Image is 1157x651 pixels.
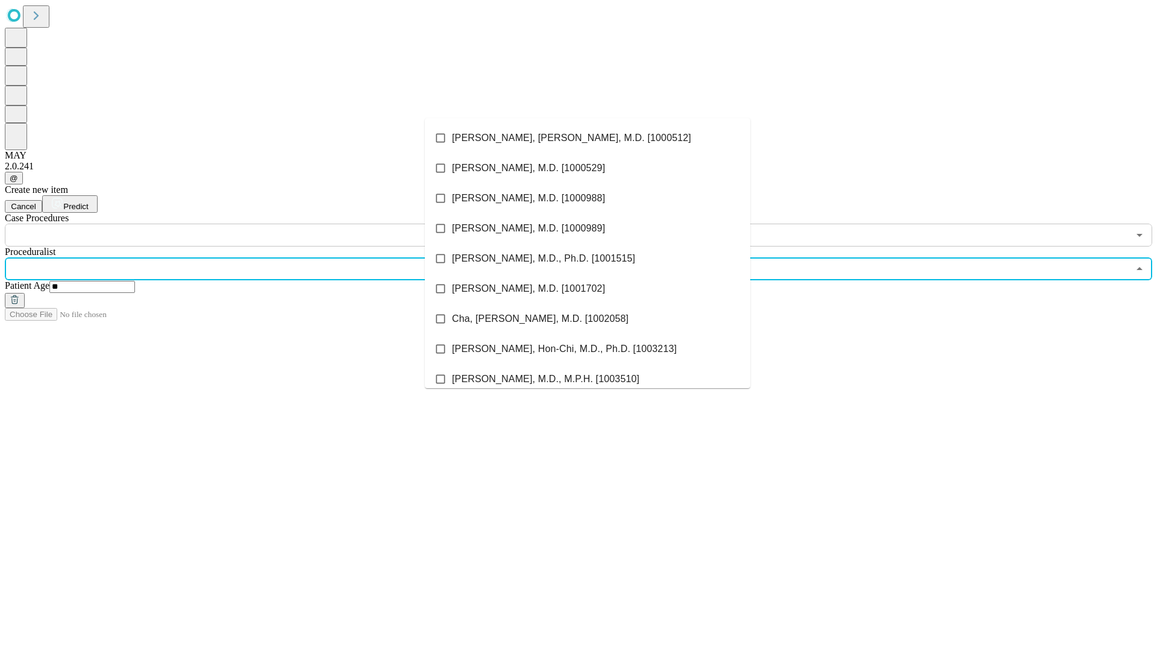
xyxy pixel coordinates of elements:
[1131,260,1148,277] button: Close
[5,161,1152,172] div: 2.0.241
[452,191,605,206] span: [PERSON_NAME], M.D. [1000988]
[5,247,55,257] span: Proceduralist
[42,195,98,213] button: Predict
[10,174,18,183] span: @
[5,280,49,291] span: Patient Age
[452,221,605,236] span: [PERSON_NAME], M.D. [1000989]
[5,200,42,213] button: Cancel
[5,172,23,184] button: @
[452,372,639,386] span: [PERSON_NAME], M.D., M.P.H. [1003510]
[5,184,68,195] span: Create new item
[63,202,88,211] span: Predict
[452,342,677,356] span: [PERSON_NAME], Hon-Chi, M.D., Ph.D. [1003213]
[5,213,69,223] span: Scheduled Procedure
[452,161,605,175] span: [PERSON_NAME], M.D. [1000529]
[5,150,1152,161] div: MAY
[452,281,605,296] span: [PERSON_NAME], M.D. [1001702]
[452,251,635,266] span: [PERSON_NAME], M.D., Ph.D. [1001515]
[1131,227,1148,244] button: Open
[11,202,36,211] span: Cancel
[452,312,629,326] span: Cha, [PERSON_NAME], M.D. [1002058]
[452,131,691,145] span: [PERSON_NAME], [PERSON_NAME], M.D. [1000512]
